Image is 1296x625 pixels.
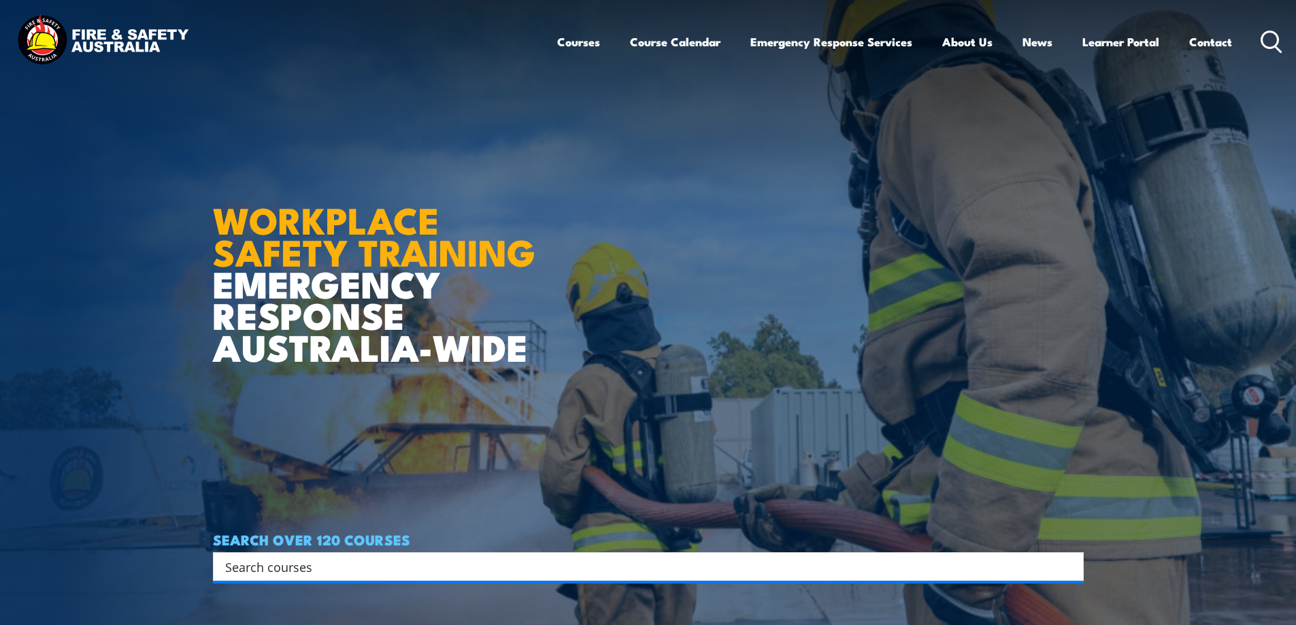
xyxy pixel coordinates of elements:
[750,24,912,60] a: Emergency Response Services
[1189,24,1232,60] a: Contact
[1082,24,1159,60] a: Learner Portal
[228,557,1057,576] form: Search form
[630,24,720,60] a: Course Calendar
[213,190,535,279] strong: WORKPLACE SAFETY TRAINING
[1060,557,1079,576] button: Search magnifier button
[213,169,546,362] h1: EMERGENCY RESPONSE AUSTRALIA-WIDE
[225,556,1054,577] input: Search input
[942,24,993,60] a: About Us
[1023,24,1052,60] a: News
[213,532,1084,547] h4: SEARCH OVER 120 COURSES
[557,24,600,60] a: Courses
